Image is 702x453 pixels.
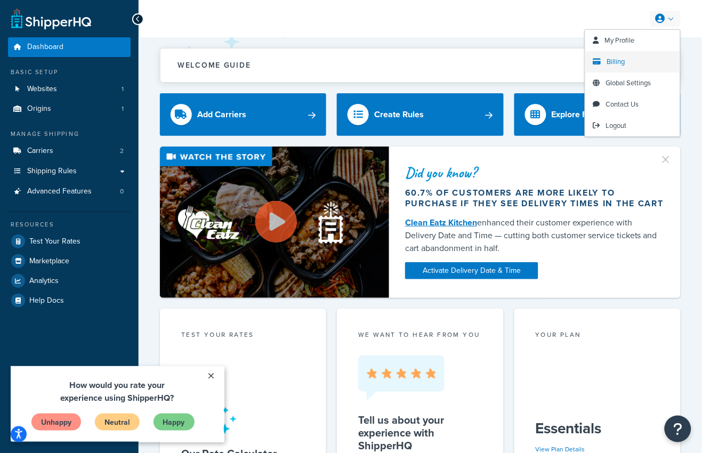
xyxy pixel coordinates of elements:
[405,165,665,180] div: Did you know?
[606,78,651,88] span: Global Settings
[8,37,131,57] a: Dashboard
[8,252,131,271] a: Marketplace
[29,257,69,266] span: Marketplace
[120,147,124,156] span: 2
[20,47,71,65] a: Unhappy
[27,43,63,52] span: Dashboard
[8,99,131,119] li: Origins
[405,216,665,255] div: enhanced their customer experience with Delivery Date and Time — cutting both customer service ti...
[120,187,124,196] span: 0
[585,115,680,136] a: Logout
[160,93,326,136] a: Add Carriers
[177,61,251,69] h2: Welcome Guide
[8,130,131,139] div: Manage Shipping
[27,104,51,114] span: Origins
[8,291,131,310] a: Help Docs
[8,161,131,181] a: Shipping Rules
[29,237,80,246] span: Test Your Rates
[8,68,131,77] div: Basic Setup
[8,79,131,99] li: Websites
[29,277,59,286] span: Analytics
[8,232,131,251] a: Test Your Rates
[405,262,538,279] a: Activate Delivery Date & Time
[585,94,680,115] a: Contact Us
[607,56,625,67] span: Billing
[8,182,131,201] li: Advanced Features
[142,47,184,65] a: Happy
[514,93,681,136] a: Explore Features
[29,296,64,305] span: Help Docs
[160,147,389,298] img: Video thumbnail
[84,47,130,65] a: Neutral
[160,48,680,82] button: Welcome Guide
[358,414,482,452] h5: Tell us about your experience with ShipperHQ
[536,330,659,342] div: Your Plan
[405,216,477,229] a: Clean Eatz Kitchen
[536,420,659,437] h5: Essentials
[358,330,482,339] p: we want to hear from you
[197,107,246,122] div: Add Carriers
[8,271,131,290] a: Analytics
[181,330,305,342] div: Test your rates
[50,13,164,38] span: How would you rate your experience using ShipperHQ?
[8,220,131,229] div: Resources
[8,99,131,119] a: Origins1
[585,72,680,94] a: Global Settings
[585,51,680,72] a: Billing
[374,107,424,122] div: Create Rules
[605,35,635,45] span: My Profile
[665,416,691,442] button: Open Resource Center
[8,79,131,99] a: Websites1
[27,85,57,94] span: Websites
[337,93,503,136] a: Create Rules
[122,85,124,94] span: 1
[27,147,53,156] span: Carriers
[405,188,665,209] div: 60.7% of customers are more likely to purchase if they see delivery times in the cart
[27,187,92,196] span: Advanced Features
[27,167,77,176] span: Shipping Rules
[552,107,617,122] div: Explore Features
[8,182,131,201] a: Advanced Features0
[585,30,680,51] a: My Profile
[122,104,124,114] span: 1
[8,141,131,161] a: Carriers2
[8,141,131,161] li: Carriers
[606,99,639,109] span: Contact Us
[606,120,627,131] span: Logout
